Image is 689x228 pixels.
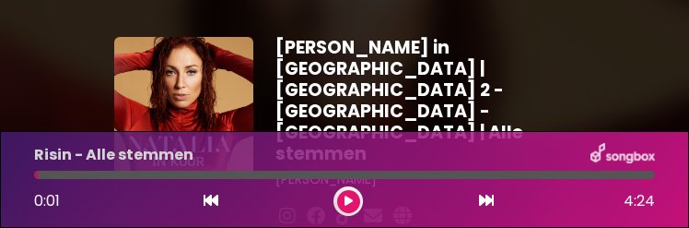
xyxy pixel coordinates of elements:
img: songbox-logo-white.png [590,143,655,167]
h1: [PERSON_NAME] in [GEOGRAPHIC_DATA] | [GEOGRAPHIC_DATA] 2 - [GEOGRAPHIC_DATA] - [GEOGRAPHIC_DATA] ... [275,37,575,164]
span: 0:01 [34,190,60,211]
p: Risin - Alle stemmen [34,144,193,166]
span: 4:24 [624,190,655,212]
img: YTVS25JmS9CLUqXqkEhs [114,37,253,176]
